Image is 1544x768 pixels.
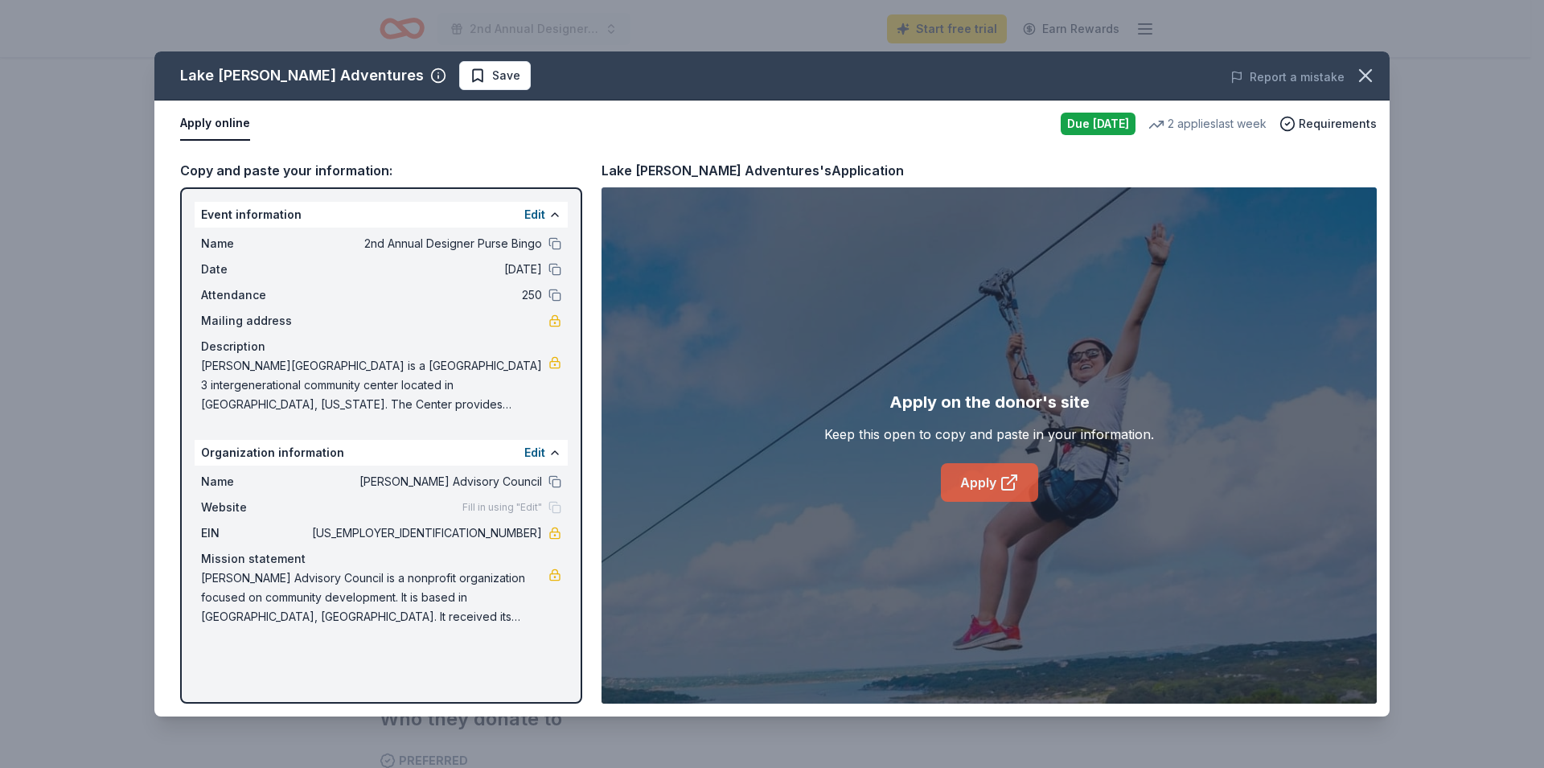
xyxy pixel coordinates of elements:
[201,311,309,331] span: Mailing address
[824,425,1154,444] div: Keep this open to copy and paste in your information.
[201,498,309,517] span: Website
[195,440,568,466] div: Organization information
[180,107,250,141] button: Apply online
[201,285,309,305] span: Attendance
[524,443,545,462] button: Edit
[180,160,582,181] div: Copy and paste your information:
[309,472,542,491] span: [PERSON_NAME] Advisory Council
[309,234,542,253] span: 2nd Annual Designer Purse Bingo
[602,160,904,181] div: Lake [PERSON_NAME] Adventures's Application
[459,61,531,90] button: Save
[1061,113,1135,135] div: Due [DATE]
[1299,114,1377,133] span: Requirements
[201,549,561,569] div: Mission statement
[309,260,542,279] span: [DATE]
[309,524,542,543] span: [US_EMPLOYER_IDENTIFICATION_NUMBER]
[201,472,309,491] span: Name
[201,356,548,414] span: [PERSON_NAME][GEOGRAPHIC_DATA] is a [GEOGRAPHIC_DATA] 3 intergenerational community center locate...
[1230,68,1345,87] button: Report a mistake
[492,66,520,85] span: Save
[524,205,545,224] button: Edit
[201,569,548,626] span: [PERSON_NAME] Advisory Council is a nonprofit organization focused on community development. It i...
[941,463,1038,502] a: Apply
[889,389,1090,415] div: Apply on the donor's site
[1279,114,1377,133] button: Requirements
[195,202,568,228] div: Event information
[180,63,424,88] div: Lake [PERSON_NAME] Adventures
[309,285,542,305] span: 250
[201,260,309,279] span: Date
[462,501,542,514] span: Fill in using "Edit"
[201,234,309,253] span: Name
[201,337,561,356] div: Description
[201,524,309,543] span: EIN
[1148,114,1267,133] div: 2 applies last week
